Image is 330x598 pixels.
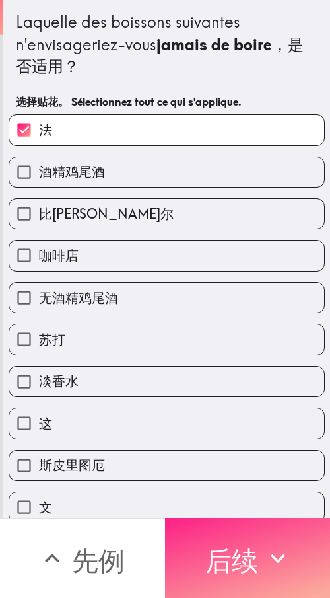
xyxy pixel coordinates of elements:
[9,283,324,313] button: 无酒精鸡尾酒
[16,94,317,109] h6: Sélectionnez tout ce qui s'applique.
[39,289,118,306] font: 无酒精鸡尾酒
[16,12,244,54] font: Laquelle des boissons suivantes n'envisageriez-vous
[9,241,324,270] button: 咖啡店
[72,544,125,577] font: 先例
[39,122,52,138] font: 法
[9,324,324,354] button: 苏打
[16,95,69,108] font: 选择贴花。
[9,157,324,187] button: 酒精鸡尾酒
[39,163,105,180] font: 酒精鸡尾酒
[9,199,324,229] button: 比[PERSON_NAME]尔
[39,247,79,264] font: 咖啡店
[9,451,324,480] button: 斯皮里图厄
[9,408,324,438] button: 这
[9,492,324,522] button: 文
[9,367,324,396] button: 淡香水
[39,457,105,473] font: 斯皮里图厄
[156,34,272,54] font: jamais de boire
[39,499,52,515] font: 文
[39,415,52,431] font: 这
[205,544,258,577] font: 后续
[39,331,65,348] font: 苏打
[165,518,330,598] button: 后续
[39,206,174,222] font: 比[PERSON_NAME]尔
[9,115,324,145] button: 法
[39,373,79,389] font: 淡香水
